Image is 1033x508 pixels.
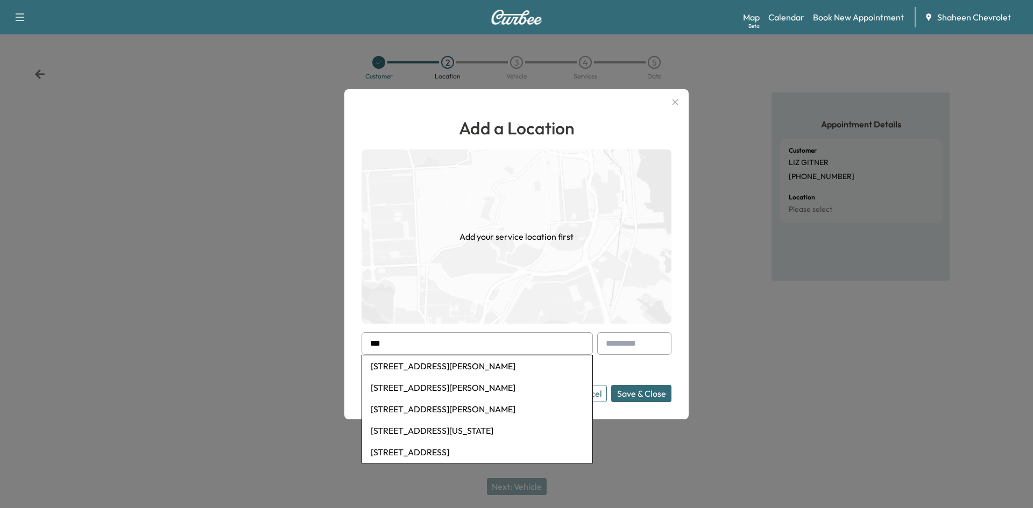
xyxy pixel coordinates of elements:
a: MapBeta [743,11,760,24]
a: Calendar [768,11,804,24]
span: Shaheen Chevrolet [937,11,1011,24]
li: [STREET_ADDRESS][PERSON_NAME] [362,355,592,377]
img: Curbee Logo [491,10,542,25]
img: empty-map-CL6vilOE.png [362,149,671,324]
div: Beta [748,22,760,30]
li: [STREET_ADDRESS][US_STATE] [362,420,592,441]
li: [STREET_ADDRESS][PERSON_NAME] [362,398,592,420]
button: Save & Close [611,385,671,402]
h1: Add a Location [362,115,671,141]
h1: Add your service location first [459,230,574,243]
li: [STREET_ADDRESS][PERSON_NAME] [362,377,592,398]
li: [STREET_ADDRESS] [362,441,592,463]
a: Book New Appointment [813,11,904,24]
